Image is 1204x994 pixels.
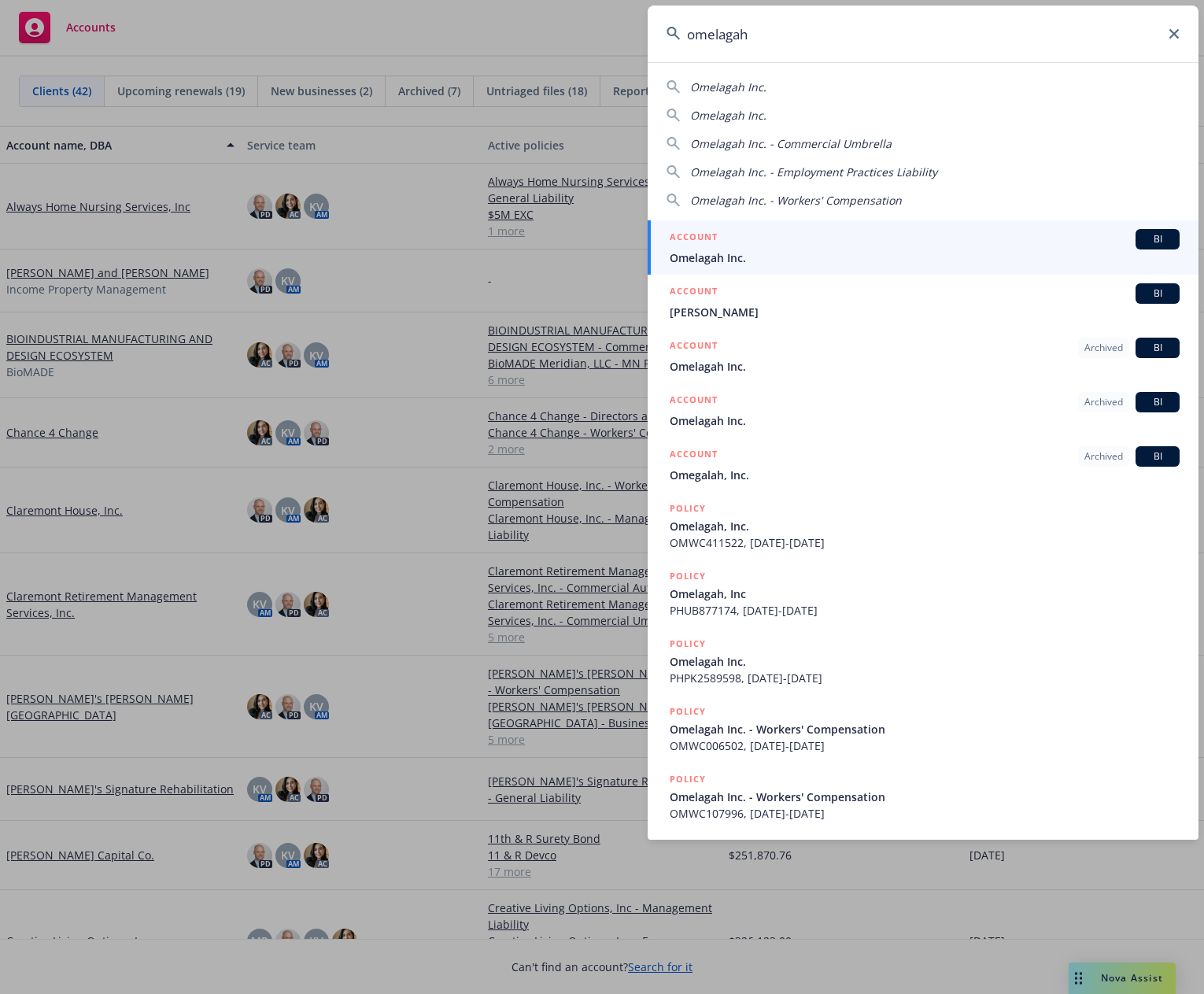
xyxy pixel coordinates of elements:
[670,534,1180,551] span: OMWC411522, [DATE]-[DATE]
[670,602,1180,619] span: PHUB877174, [DATE]-[DATE]
[670,704,706,719] h5: POLICY
[1084,395,1123,409] span: Archived
[670,446,718,465] h5: ACCOUNT
[670,358,1180,375] span: Omelagah Inc.
[1142,341,1173,355] span: BI
[670,304,1180,320] span: [PERSON_NAME]
[648,763,1198,830] a: POLICYOmelagah Inc. - Workers' CompensationOMWC107996, [DATE]-[DATE]
[690,108,766,123] span: Omelagah Inc.
[670,568,706,584] h5: POLICY
[670,636,706,652] h5: POLICY
[670,467,1180,483] span: Omegalah, Inc.
[670,412,1180,429] span: Omelagah Inc.
[670,338,718,357] h5: ACCOUNT
[648,627,1198,695] a: POLICYOmelagah Inc.PHPK2589598, [DATE]-[DATE]
[648,383,1198,438] a: ACCOUNTArchivedBIOmelagah Inc.
[648,220,1198,275] a: ACCOUNTBIOmelagah Inc.
[1142,449,1173,464] span: BI
[690,193,902,208] span: Omelagah Inc. - Workers' Compensation
[690,136,892,151] span: Omelagah Inc. - Commercial Umbrella
[648,275,1198,329] a: ACCOUNTBI[PERSON_NAME]
[670,737,1180,754] span: OMWC006502, [DATE]-[DATE]
[1084,449,1123,464] span: Archived
[670,653,1180,670] span: Omelagah Inc.
[690,164,937,179] span: Omelagah Inc. - Employment Practices Liability
[648,492,1198,560] a: POLICYOmelagah, Inc.OMWC411522, [DATE]-[DATE]
[648,6,1198,62] input: Search...
[648,329,1198,383] a: ACCOUNTArchivedBIOmelagah Inc.
[1084,341,1123,355] span: Archived
[670,670,1180,686] span: PHPK2589598, [DATE]-[DATE]
[670,283,718,302] h5: ACCOUNT
[670,501,706,516] h5: POLICY
[1142,286,1173,301] span: BI
[648,438,1198,492] a: ACCOUNTArchivedBIOmegalah, Inc.
[670,249,1180,266] span: Omelagah Inc.
[670,805,1180,822] span: OMWC107996, [DATE]-[DATE]
[648,695,1198,763] a: POLICYOmelagah Inc. - Workers' CompensationOMWC006502, [DATE]-[DATE]
[670,771,706,787] h5: POLICY
[670,518,1180,534] span: Omelagah, Inc.
[670,586,1180,602] span: Omelagah, Inc
[670,789,1180,805] span: Omelagah Inc. - Workers' Compensation
[1142,395,1173,409] span: BI
[648,560,1198,627] a: POLICYOmelagah, IncPHUB877174, [DATE]-[DATE]
[690,79,766,94] span: Omelagah Inc.
[670,721,1180,737] span: Omelagah Inc. - Workers' Compensation
[670,392,718,411] h5: ACCOUNT
[670,229,718,248] h5: ACCOUNT
[1142,232,1173,246] span: BI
